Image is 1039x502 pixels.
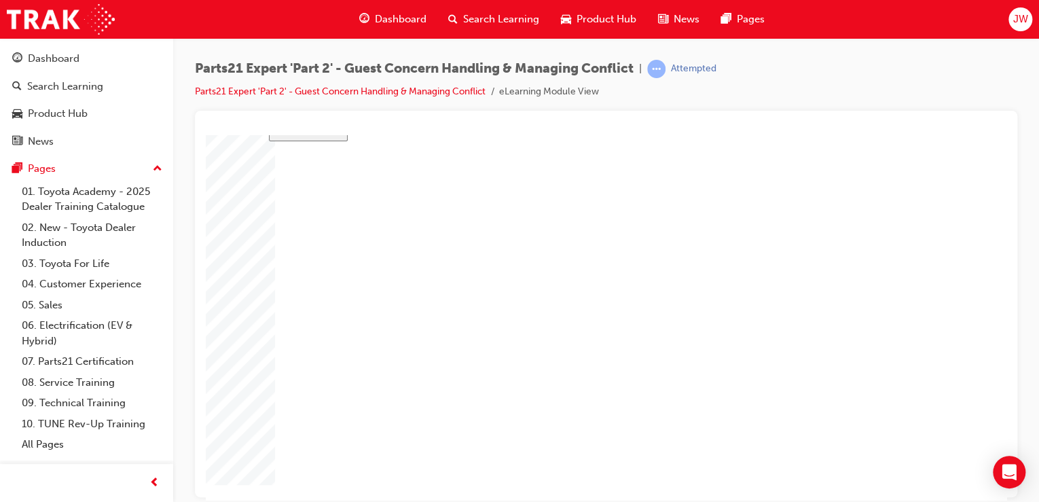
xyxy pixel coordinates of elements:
a: 07. Parts21 Certification [16,351,168,372]
span: guage-icon [12,53,22,65]
span: learningRecordVerb_ATTEMPT-icon [647,60,666,78]
a: All Pages [16,434,168,455]
a: 01. Toyota Academy - 2025 Dealer Training Catalogue [16,181,168,217]
li: eLearning Module View [499,84,599,100]
span: | [639,61,642,77]
span: Parts21 Expert 'Part 2' - Guest Concern Handling & Managing Conflict [195,61,634,77]
a: 05. Sales [16,295,168,316]
a: guage-iconDashboard [348,5,437,33]
span: pages-icon [12,163,22,175]
span: pages-icon [721,11,731,28]
a: news-iconNews [647,5,710,33]
div: Dashboard [28,51,79,67]
span: JW [1013,12,1027,27]
a: 03. Toyota For Life [16,253,168,274]
button: DashboardSearch LearningProduct HubNews [5,43,168,156]
span: guage-icon [359,11,369,28]
a: 02. New - Toyota Dealer Induction [16,217,168,253]
span: Pages [737,12,765,27]
a: Product Hub [5,101,168,126]
a: 09. Technical Training [16,393,168,414]
button: Pages [5,156,168,181]
span: Search Learning [463,12,539,27]
span: News [674,12,699,27]
a: 08. Service Training [16,372,168,393]
img: Trak [7,4,115,35]
span: Dashboard [375,12,426,27]
span: search-icon [448,11,458,28]
a: Dashboard [5,46,168,71]
div: Open Intercom Messenger [993,456,1025,488]
div: Search Learning [27,79,103,94]
a: search-iconSearch Learning [437,5,550,33]
a: News [5,129,168,154]
span: car-icon [12,108,22,120]
span: Product Hub [577,12,636,27]
div: Pages [28,161,56,177]
span: car-icon [561,11,571,28]
a: car-iconProduct Hub [550,5,647,33]
div: Product Hub [28,106,88,122]
span: up-icon [153,160,162,178]
a: pages-iconPages [710,5,776,33]
span: prev-icon [149,475,160,492]
span: search-icon [12,81,22,93]
button: JW [1008,7,1032,31]
span: news-icon [658,11,668,28]
a: Parts21 Expert 'Part 2' - Guest Concern Handling & Managing Conflict [195,86,486,97]
div: Attempted [671,62,716,75]
div: News [28,134,54,149]
a: 10. TUNE Rev-Up Training [16,414,168,435]
a: 04. Customer Experience [16,274,168,295]
a: Search Learning [5,74,168,99]
span: news-icon [12,136,22,148]
a: 06. Electrification (EV & Hybrid) [16,315,168,351]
